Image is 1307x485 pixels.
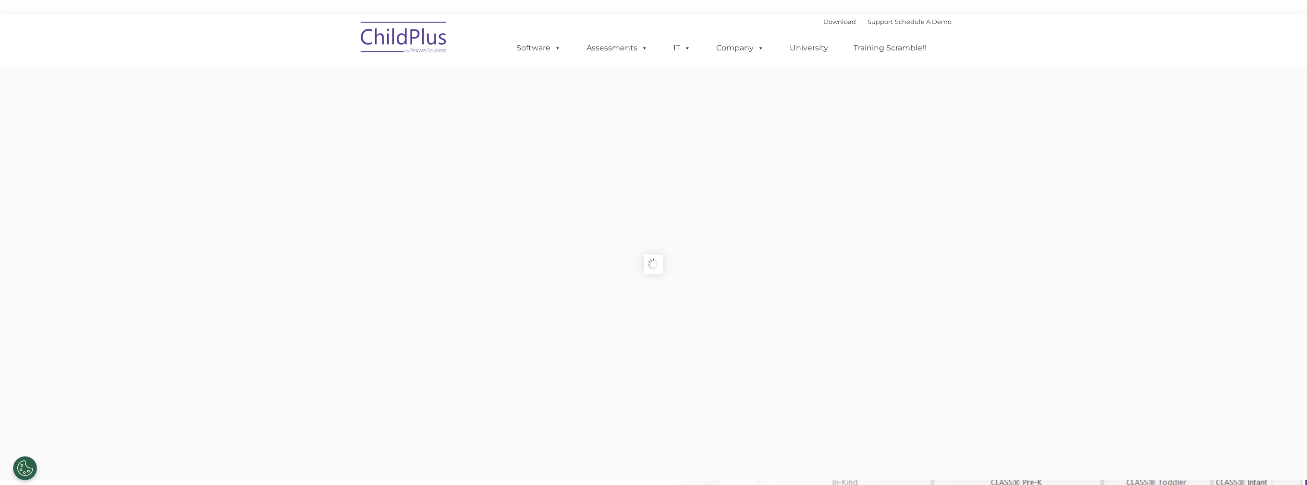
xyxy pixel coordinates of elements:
a: Software [507,38,571,58]
a: Company [707,38,774,58]
a: Support [867,18,893,25]
button: Cookies Settings [13,456,37,480]
img: ChildPlus by Procare Solutions [356,15,452,63]
a: IT [664,38,700,58]
a: University [780,38,838,58]
a: Training Scramble!! [844,38,936,58]
a: Download [823,18,856,25]
a: Assessments [577,38,658,58]
font: | [823,18,952,25]
a: Schedule A Demo [895,18,952,25]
